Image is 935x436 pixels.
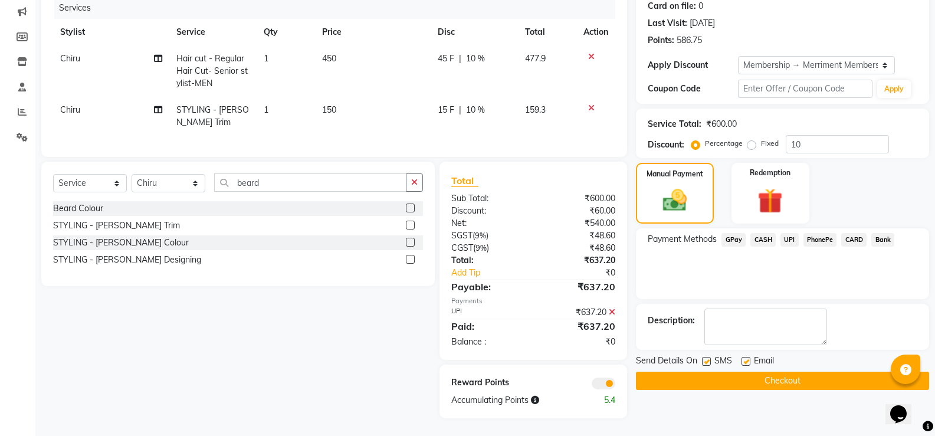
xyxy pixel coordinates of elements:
span: Send Details On [636,355,697,369]
span: | [459,104,461,116]
span: Total [451,175,478,187]
label: Redemption [750,168,790,178]
img: _cash.svg [655,186,694,214]
span: 10 % [466,104,485,116]
div: Accumulating Points [442,394,579,407]
div: STYLING - [PERSON_NAME] Colour [53,237,189,249]
iframe: chat widget [885,389,923,424]
span: CGST [451,242,473,253]
div: ₹600.00 [706,118,737,130]
span: 1 [264,104,268,115]
div: Balance : [442,336,533,348]
th: Price [315,19,431,45]
button: Apply [877,80,911,98]
div: ₹0 [533,336,624,348]
div: ₹637.20 [533,306,624,319]
div: Discount: [442,205,533,217]
span: 9% [475,243,487,253]
span: 45 F [438,53,454,65]
th: Service [169,19,257,45]
th: Total [518,19,576,45]
div: UPI [442,306,533,319]
span: 477.9 [525,53,546,64]
th: Disc [431,19,518,45]
div: STYLING - [PERSON_NAME] Trim [53,219,180,232]
span: SGST [451,230,473,241]
div: ₹48.60 [533,230,624,242]
div: [DATE] [690,17,715,29]
span: 1 [264,53,268,64]
div: Service Total: [648,118,701,130]
th: Action [576,19,615,45]
th: Stylist [53,19,169,45]
th: Qty [257,19,315,45]
label: Manual Payment [647,169,703,179]
span: 15 F [438,104,454,116]
input: Enter Offer / Coupon Code [738,80,872,98]
div: ₹48.60 [533,242,624,254]
div: STYLING - [PERSON_NAME] Designing [53,254,201,266]
div: ₹60.00 [533,205,624,217]
span: CASH [750,233,776,247]
div: Net: [442,217,533,230]
label: Percentage [705,138,743,149]
span: 10 % [466,53,485,65]
span: 150 [322,104,336,115]
div: ₹540.00 [533,217,624,230]
div: Points: [648,34,674,47]
div: Total: [442,254,533,267]
span: Payment Methods [648,233,717,245]
div: ₹637.20 [533,280,624,294]
span: 159.3 [525,104,546,115]
span: PhonePe [803,233,837,247]
div: Payments [451,296,615,306]
div: Payable: [442,280,533,294]
a: Add Tip [442,267,549,279]
span: SMS [714,355,732,369]
div: Coupon Code [648,83,737,95]
div: Reward Points [442,376,533,389]
div: Sub Total: [442,192,533,205]
span: 9% [475,231,486,240]
span: CARD [841,233,867,247]
div: ₹0 [549,267,624,279]
span: 450 [322,53,336,64]
div: Last Visit: [648,17,687,29]
label: Fixed [761,138,779,149]
span: GPay [721,233,746,247]
div: 5.4 [579,394,624,407]
div: Apply Discount [648,59,737,71]
button: Checkout [636,372,929,390]
div: Description: [648,314,695,327]
span: Hair cut - Regular Hair Cut- Senior stylist-MEN [176,53,248,88]
span: Chiru [60,53,80,64]
div: ₹600.00 [533,192,624,205]
img: _gift.svg [750,185,790,217]
input: Search or Scan [214,173,406,192]
span: Chiru [60,104,80,115]
span: UPI [780,233,799,247]
div: ( ) [442,242,533,254]
div: ( ) [442,230,533,242]
span: Email [754,355,774,369]
span: Bank [871,233,894,247]
div: 586.75 [677,34,702,47]
span: STYLING - [PERSON_NAME] Trim [176,104,249,127]
div: Beard Colour [53,202,103,215]
div: ₹637.20 [533,319,624,333]
span: | [459,53,461,65]
div: Discount: [648,139,684,151]
div: ₹637.20 [533,254,624,267]
div: Paid: [442,319,533,333]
